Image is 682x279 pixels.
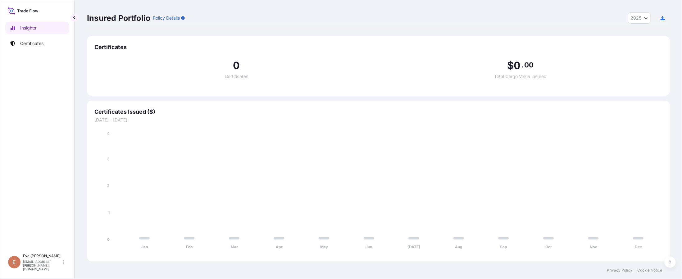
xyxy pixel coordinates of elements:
[20,40,43,47] p: Certificates
[231,245,238,249] tspan: Mar
[186,245,193,249] tspan: Feb
[455,245,462,249] tspan: Aug
[141,245,148,249] tspan: Jan
[87,13,150,23] p: Insured Portfolio
[524,62,534,67] span: 00
[5,37,69,50] a: Certificates
[94,43,662,51] span: Certificates
[107,157,110,161] tspan: 3
[507,61,514,71] span: $
[500,245,507,249] tspan: Sep
[638,268,662,273] a: Cookie Notice
[94,117,662,123] span: [DATE] - [DATE]
[514,61,521,71] span: 0
[320,245,328,249] tspan: May
[546,245,552,249] tspan: Oct
[366,245,372,249] tspan: Jun
[20,25,36,31] p: Insights
[107,131,110,136] tspan: 4
[108,210,110,215] tspan: 1
[5,22,69,34] a: Insights
[13,259,16,265] span: E
[521,62,524,67] span: .
[631,15,642,21] span: 2025
[628,12,651,24] button: Year Selector
[635,245,642,249] tspan: Dec
[607,268,633,273] a: Privacy Policy
[225,74,248,79] span: Certificates
[407,245,420,249] tspan: [DATE]
[94,108,662,116] span: Certificates Issued ($)
[23,260,61,271] p: [EMAIL_ADDRESS][PERSON_NAME][DOMAIN_NAME]
[107,237,110,242] tspan: 0
[233,61,240,71] span: 0
[23,254,61,258] p: Eva [PERSON_NAME]
[276,245,283,249] tspan: Apr
[590,245,598,249] tspan: Nov
[494,74,547,79] span: Total Cargo Value Insured
[153,15,180,21] p: Policy Details
[107,183,110,188] tspan: 2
